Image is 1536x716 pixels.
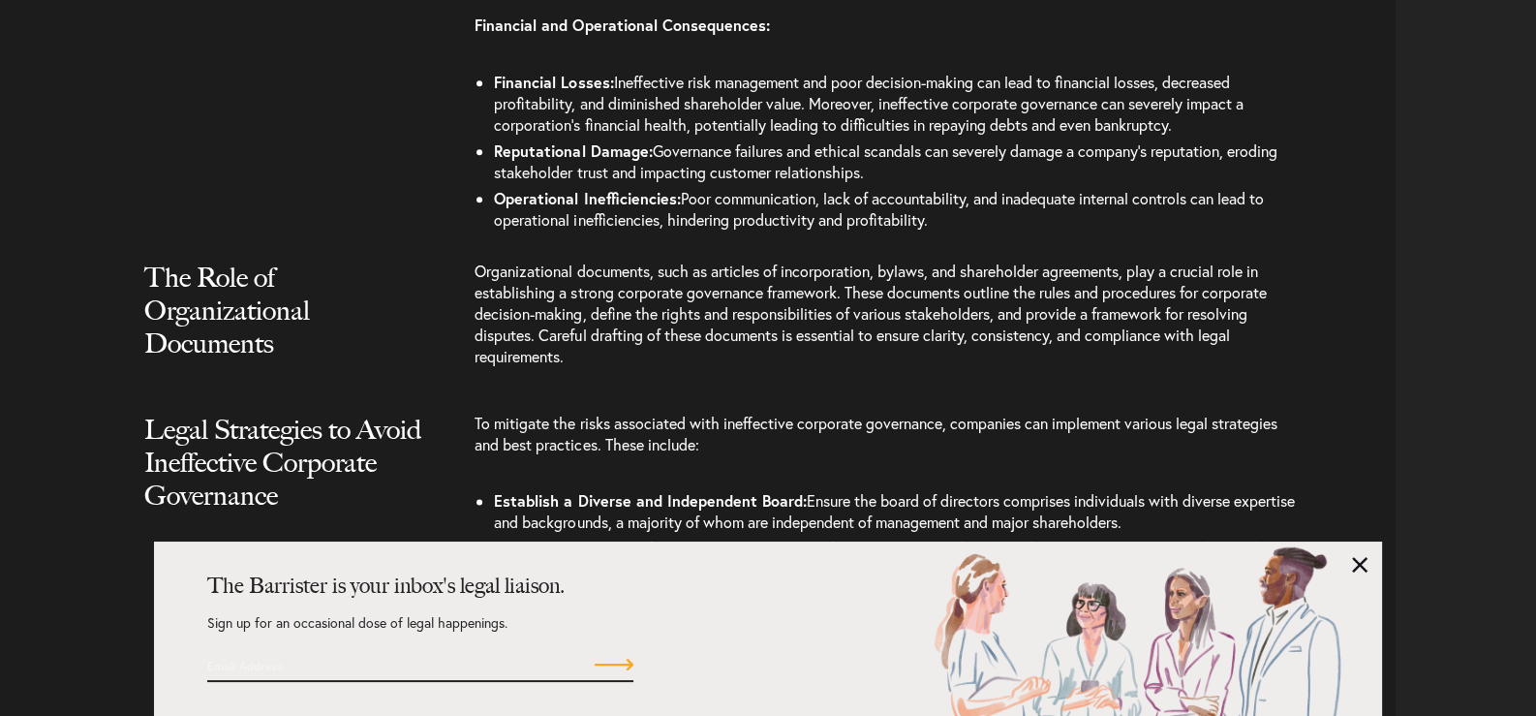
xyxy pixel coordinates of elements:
[494,72,1243,135] span: Ineffective risk management and poor decision-making can lead to financial losses, decreased prof...
[494,490,1294,532] span: Ensure the board of directors comprises individuals with diverse expertise and backgrounds, a maj...
[595,653,633,676] input: Submit
[494,538,1285,579] span: Develop comprehensive risk management policies and procedures to identify, assess, and mitigate p...
[144,261,429,398] h2: The Role of Organizational Documents
[494,140,1276,182] span: Governance failures and ethical scandals can severely damage a company’s reputation, eroding stak...
[475,413,1276,454] span: To mitigate the risks associated with ineffective corporate governance, companies can implement v...
[144,413,429,550] h2: Legal Strategies to Avoid Ineffective Corporate Governance
[494,188,680,208] b: Operational Inefficiencies:
[494,188,1263,230] span: Poor communication, lack of accountability, and inadequate internal controls can lead to operatio...
[207,649,527,682] input: Email Address
[475,15,769,35] b: Financial and Operational Consequences:
[494,72,613,92] b: Financial Losses:
[207,616,633,649] p: Sign up for an occasional dose of legal happenings.
[207,573,565,599] strong: The Barrister is your inbox's legal liaison.
[475,261,1266,366] span: Organizational documents, such as articles of incorporation, bylaws, and shareholder agreements, ...
[494,490,806,511] b: Establish a Diverse and Independent Board:
[494,538,850,558] b: Implement Robust Risk Management Frameworks:
[494,140,652,161] b: Reputational Damage:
